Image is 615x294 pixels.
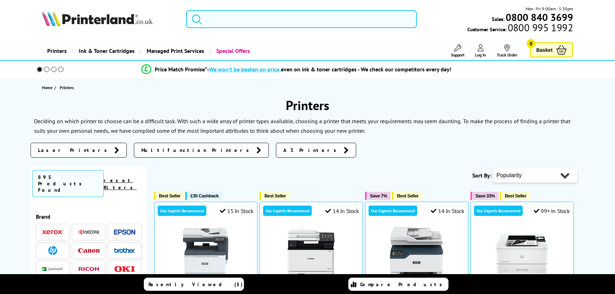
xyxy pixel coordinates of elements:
span: Multifunction Printers [141,147,253,154]
a: Kyocera [78,228,99,236]
li: modal_Promise [27,63,566,76]
img: Canon i-SENSYS MF752Cdw [284,227,338,280]
img: OKI [114,266,135,272]
a: Track Order [497,44,517,58]
button: Best Seller [154,192,184,200]
img: Brother [114,248,135,253]
span: Printers [60,85,74,90]
a: Compare Products [348,278,448,291]
span: Save 7% [370,193,387,198]
div: Our Experts Recommend [263,206,312,216]
div: Our Experts Recommend [474,206,523,216]
span: Best Seller [397,193,419,198]
span: Brand [36,213,142,220]
span: Recently Viewed (5) [148,281,243,288]
span: Sales: [492,16,505,22]
a: Brother [114,246,135,255]
span: Customer Service: [467,24,573,33]
span: Compare Products [360,281,446,288]
span: Mon - Fri 9:00am - 5:30pm [526,5,573,12]
span: Best Seller [505,193,527,198]
a: Lexmark [42,265,64,273]
img: Xerox C325 [179,227,232,280]
div: - even on ink & toner cartridges - We check our competitors every day! [207,66,451,73]
button: Best Seller [500,192,530,200]
a: Laser Printers [31,143,127,158]
div: 99+ In Stock [534,207,570,214]
span: £35 Cashback [190,193,218,198]
img: Epson [114,229,135,235]
a: Recently Viewed (5) [144,278,244,291]
a: 0800 840 3699 [505,14,573,21]
a: HP [42,246,64,255]
span: 0 [527,39,535,48]
a: Xerox [42,228,64,236]
img: Xerox C235 [390,227,443,280]
span: Price Match Promise* [155,66,207,73]
img: Lexmark [42,267,64,271]
a: Epson [114,228,135,236]
div: 15 In Stock [220,207,253,214]
button: Save 33% [470,192,499,200]
a: A3 Printers [276,143,356,158]
span: Laser Printers [38,147,111,154]
button: Save 7% [365,192,391,200]
b: 0800 840 3699 [506,11,573,24]
img: Ricoh [78,267,99,271]
div: 14 In Stock [431,207,464,214]
button: Best Seller [392,192,422,200]
span: Best Seller [159,193,181,198]
span: 0800 995 1992 [507,24,573,31]
img: Kyocera [78,229,99,235]
span: Sort By: [472,172,491,179]
span: We won’t be beaten on price, [209,66,281,73]
a: Log In [475,44,486,58]
span: Support [451,52,464,58]
img: Printerland Logo [42,11,153,26]
a: Ricoh [78,265,99,273]
a: Canon [78,246,99,255]
span: 895 Products Found [32,170,104,197]
span: Log In [475,52,486,58]
span: Ink & Toner Cartridges [79,42,135,60]
p: Deciding on which printer to choose can be a difficult task. With such a wide array of printer ty... [34,118,462,125]
a: Managed Print Services [140,42,209,60]
div: 14 In Stock [325,207,359,214]
a: Home [42,84,54,91]
img: Xerox [42,230,64,235]
h1: Printers [31,97,584,114]
button: Best Seller [260,192,290,200]
a: Support [451,44,464,58]
div: Our Experts Recommend [158,206,206,216]
a: reset filters [104,177,137,191]
span: A3 Printers [283,147,340,154]
a: Special Offers [209,42,255,60]
a: Ink & Toner Cartridges [72,42,140,60]
span: Basket [536,45,553,55]
p: To make the process of finding a printer that suits your own personal needs, we have compiled som... [34,118,570,134]
a: Printers [42,42,72,60]
a: OKI [114,265,135,273]
a: Multifunction Printers [134,143,269,158]
span: Save 33% [475,193,495,198]
button: £35 Cashback [185,192,222,200]
img: HP [48,246,57,255]
img: HP LaserJet Pro 4002dn [495,227,549,280]
div: Our Experts Recommend [369,206,417,216]
a: Basket 0 [530,42,573,58]
span: Best Seller [265,193,286,198]
a: Printerland Logo [42,11,177,28]
img: Canon [78,248,99,253]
